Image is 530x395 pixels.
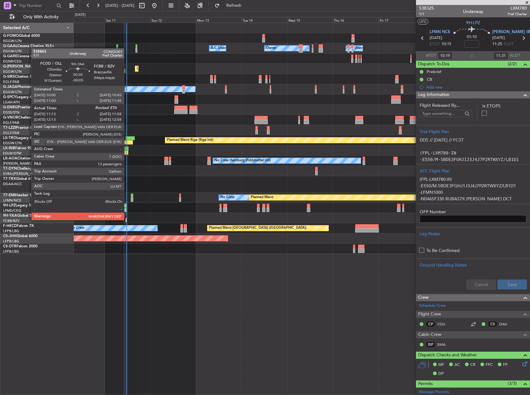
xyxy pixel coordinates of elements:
[3,208,21,213] a: LFMD/CEQ
[3,161,40,166] a: [PERSON_NAME]/QSA
[105,3,135,8] span: [DATE] - [DATE]
[463,8,483,15] div: Underway
[70,224,84,233] div: No Crew
[437,342,451,347] a: SMA
[3,34,19,38] span: G-FOMO
[3,116,45,119] a: G-VNORChallenger 650
[422,109,463,118] input: Type something...
[3,39,22,43] a: EGGW/LTN
[3,219,20,223] a: FCBB/BZV
[418,61,449,68] span: Dispatch To-Dos
[417,19,428,24] button: UTC
[420,231,526,237] div: Leg Notes
[3,193,41,197] a: T7-EMIHawker 900XP
[466,20,480,26] span: 9H-LPZ
[251,193,273,202] div: Planned Maint
[420,137,526,143] p: DDS // [DATE] // FCST
[137,64,239,73] div: Unplanned Maint [GEOGRAPHIC_DATA] ([GEOGRAPHIC_DATA])
[333,17,378,23] div: Thu 16
[214,156,271,165] div: No Crew Hamburg (Fuhlsbuttel Intl)
[3,224,34,228] a: F-HECDFalcon 7X
[418,380,433,388] span: Permits
[420,150,456,155] code: (FPL-LXM780-IN
[420,262,526,268] div: Ground Handling Notes
[3,157,47,160] a: LX-AOACitation Mustang
[437,321,451,327] a: CGU
[3,146,52,150] a: LX-INBFalcon 900EX EASy II
[378,17,424,23] div: Fri 17
[420,183,526,189] p: -E550/M-SBDE3FGHJ1J3J4J7P2RTWXYZ/LB1D1
[3,95,36,99] a: G-SPCYLegacy 650
[3,198,21,203] a: LFMN/NCE
[3,167,17,171] span: T7-DYN
[504,41,514,47] span: ELDT
[3,85,39,89] a: G-JAGAPhenom 300
[3,204,15,207] span: 9H-LPZ
[488,321,498,328] div: CS
[3,249,19,254] a: LFPB/LBG
[430,41,440,47] span: ETOT
[3,44,17,48] span: G-GAAL
[105,17,150,23] div: Sat 11
[420,102,472,109] span: Flight Released By...
[3,177,16,181] span: T7-TRX
[3,157,17,160] span: LX-AOA
[19,1,55,10] input: Trip Number
[3,116,18,119] span: G-VNOR
[508,5,527,11] span: LXM780
[3,44,54,48] a: G-GAALCessna Citation XLS+
[150,17,196,23] div: Sun 12
[3,171,42,176] a: EVRA/[PERSON_NAME]
[467,34,477,40] span: 01:10
[196,17,241,23] div: Mon 13
[470,362,475,368] span: CR
[430,29,450,35] span: LFMN NCE
[3,136,36,140] a: LX-TROLegacy 650
[3,234,38,238] a: CS-JHHGlobal 6000
[59,17,104,23] div: Fri 10
[503,362,508,368] span: FP
[167,136,213,145] div: Planned Maint Riga (Riga Intl)
[3,151,21,156] a: EDLW/DTM
[426,85,527,90] div: Add new
[266,44,276,53] div: Owner
[420,168,526,174] div: ATC Flight Plan
[3,54,54,58] a: G-GARECessna Citation XLS+
[220,193,235,202] div: No Crew
[3,131,19,135] a: EGLF/FAB
[16,15,65,19] span: Only With Activity
[3,167,44,171] a: T7-DYNChallenger 604
[3,239,19,244] a: LFPB/LBG
[3,95,16,99] span: G-SPCY
[209,224,307,233] div: Planned Maint [GEOGRAPHIC_DATA] ([GEOGRAPHIC_DATA])
[3,204,35,207] a: 9H-LPZLegacy 500
[3,126,16,130] span: T7-LZZI
[427,77,432,82] div: CB
[426,321,436,328] div: CP
[7,12,67,22] button: Only With Activity
[3,69,22,74] a: EGGW/LTN
[3,126,37,130] a: T7-LZZIPraetor 600
[482,103,526,109] label: Is ETOPS
[499,321,513,327] a: DAU
[420,128,526,135] div: Trial Flight Plan
[492,35,505,41] span: [DATE]
[492,41,502,47] span: 11:25
[430,35,442,41] span: [DATE]
[510,53,520,59] span: ALDT
[418,91,449,98] span: Leg Information
[3,100,20,105] a: LGAV/ATH
[420,196,526,209] p: -N0465F330 RUBAS7X [PERSON_NAME] DCT [PERSON_NAME] DCT SORAS N850 POS POS4V
[3,120,19,125] a: EGLF/FAB
[3,90,22,94] a: EGGW/LTN
[438,371,444,377] span: DP
[426,341,436,348] div: ISP
[420,176,526,183] p: (FPL-LXM780-IN
[3,85,17,89] span: G-JAGA
[3,214,38,218] a: 9H-YAAGlobal 5000
[3,106,38,109] a: G-ENRGPraetor 600
[221,3,247,8] span: Refresh
[3,65,38,68] span: G-[PERSON_NAME]
[418,331,441,338] span: Cabin Crew
[420,157,519,162] code: -E550/M-SBDE3FGHJ1J3J4J7P2RTWXYZ/LB1D1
